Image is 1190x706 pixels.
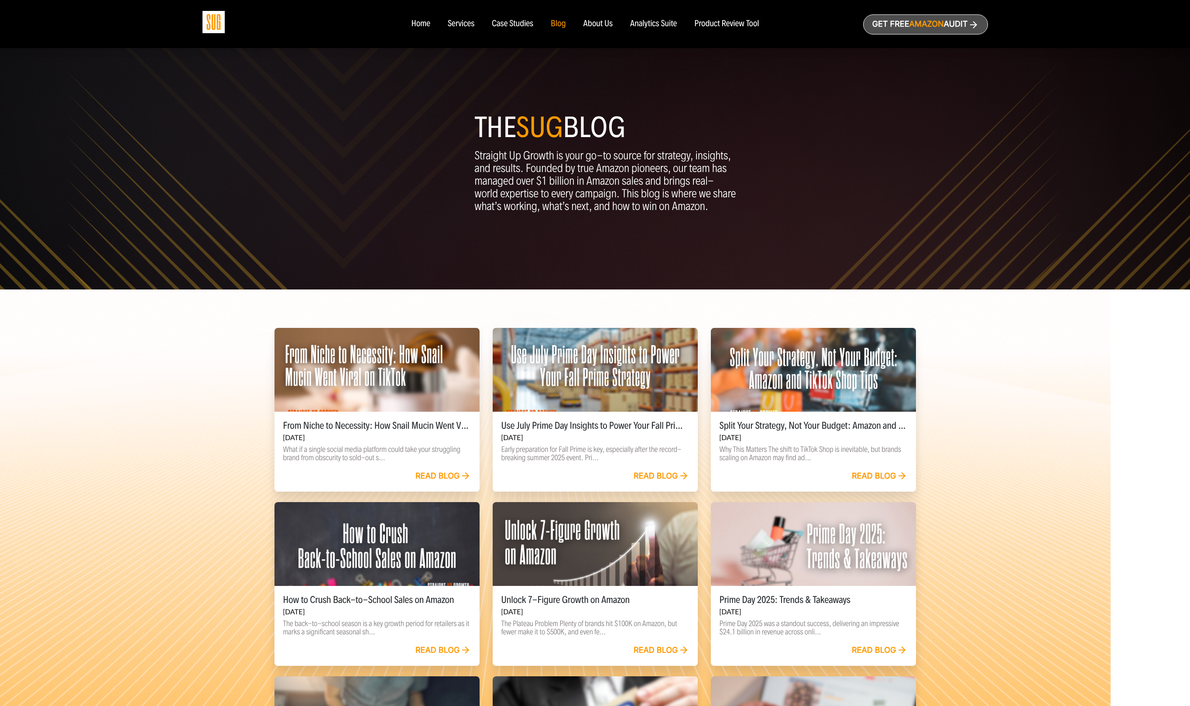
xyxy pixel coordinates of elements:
[501,608,689,616] h6: [DATE]
[634,646,689,655] a: Read blog
[720,620,907,636] p: Prime Day 2025 was a standout success, delivering an impressive $24.1 billion in revenue across o...
[720,420,907,431] h5: Split Your Strategy, Not Your Budget: Amazon and TikTok Shop Tips
[720,445,907,462] p: Why This Matters The shift to TikTok Shop is inevitable, but brands scaling on Amazon may find ad...
[501,434,689,442] h6: [DATE]
[694,19,759,29] a: Product Review Tool
[551,19,566,29] a: Blog
[516,110,563,145] span: SUG
[283,434,471,442] h6: [DATE]
[283,595,471,605] h5: How to Crush Back-to-School Sales on Amazon
[634,472,689,481] a: Read blog
[415,472,471,481] a: Read blog
[630,19,677,29] a: Analytics Suite
[283,445,471,462] p: What if a single social media platform could take your struggling brand from obscurity to sold-ou...
[411,19,430,29] a: Home
[475,114,737,141] h1: The blog
[720,608,907,616] h6: [DATE]
[283,420,471,431] h5: From Niche to Necessity: How Snail Mucin Went Viral on TikTok
[852,646,907,655] a: Read blog
[448,19,474,29] a: Services
[583,19,613,29] a: About Us
[475,149,737,213] p: Straight Up Growth is your go-to source for strategy, insights, and results. Founded by true Amaz...
[720,434,907,442] h6: [DATE]
[501,595,689,605] h5: Unlock 7-Figure Growth on Amazon
[492,19,533,29] a: Case Studies
[283,608,471,616] h6: [DATE]
[501,420,689,431] h5: Use July Prime Day Insights to Power Your Fall Prime Strategy
[415,646,471,655] a: Read blog
[720,595,907,605] h5: Prime Day 2025: Trends & Takeaways
[852,472,907,481] a: Read blog
[909,20,943,29] span: Amazon
[283,620,471,636] p: The back-to-school season is a key growth period for retailers as it marks a significant seasonal...
[501,445,689,462] p: Early preparation for Fall Prime is key, especially after the record-breaking summer 2025 event. ...
[501,620,689,636] p: The Plateau Problem Plenty of brands hit $100K on Amazon, but fewer make it to $500K, and even fe...
[863,14,988,34] a: Get freeAmazonAudit
[202,11,225,33] img: Sug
